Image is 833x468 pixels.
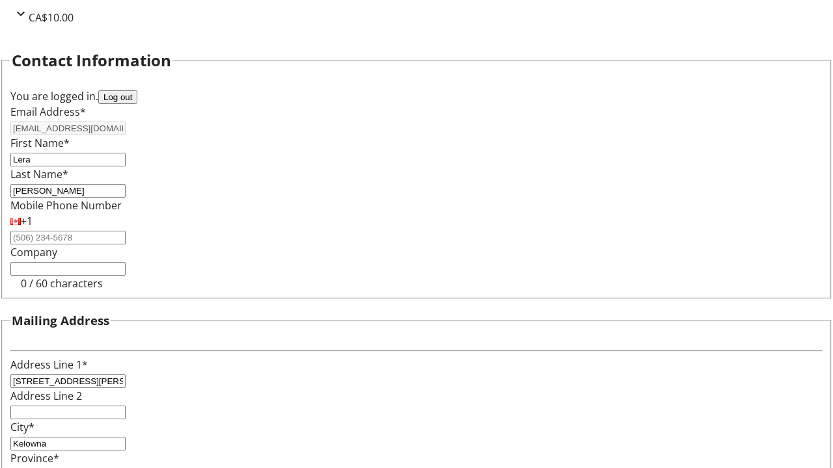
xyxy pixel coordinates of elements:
[10,437,126,450] input: City
[10,451,59,465] label: Province*
[10,245,57,259] label: Company
[10,420,34,434] label: City*
[29,10,74,25] span: CA$10.00
[10,198,122,213] label: Mobile Phone Number
[12,311,109,330] h3: Mailing Address
[10,88,823,104] div: You are logged in.
[10,374,126,388] input: Address
[10,167,68,181] label: Last Name*
[10,357,88,372] label: Address Line 1*
[10,231,126,244] input: (506) 234-5678
[10,389,82,403] label: Address Line 2
[21,276,103,291] tr-character-limit: 0 / 60 characters
[10,136,70,150] label: First Name*
[98,90,137,104] button: Log out
[12,49,171,72] h2: Contact Information
[10,105,86,119] label: Email Address*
